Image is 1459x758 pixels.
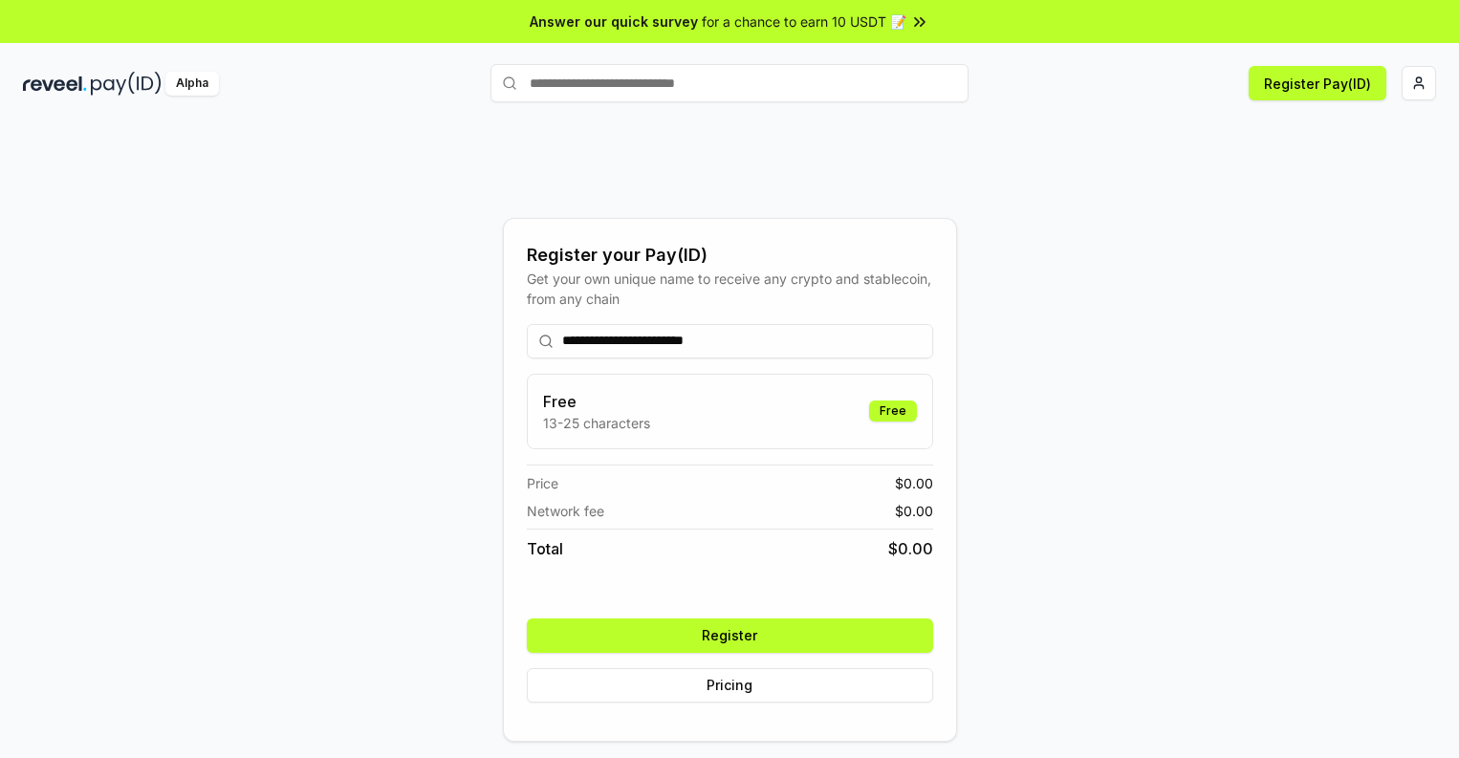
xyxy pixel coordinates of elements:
[895,473,933,493] span: $ 0.00
[23,72,87,96] img: reveel_dark
[527,668,933,703] button: Pricing
[1249,66,1386,100] button: Register Pay(ID)
[527,242,933,269] div: Register your Pay(ID)
[895,501,933,521] span: $ 0.00
[91,72,162,96] img: pay_id
[869,401,917,422] div: Free
[888,537,933,560] span: $ 0.00
[527,269,933,309] div: Get your own unique name to receive any crypto and stablecoin, from any chain
[702,11,906,32] span: for a chance to earn 10 USDT 📝
[165,72,219,96] div: Alpha
[530,11,698,32] span: Answer our quick survey
[543,390,650,413] h3: Free
[527,473,558,493] span: Price
[527,501,604,521] span: Network fee
[543,413,650,433] p: 13-25 characters
[527,618,933,653] button: Register
[527,537,563,560] span: Total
